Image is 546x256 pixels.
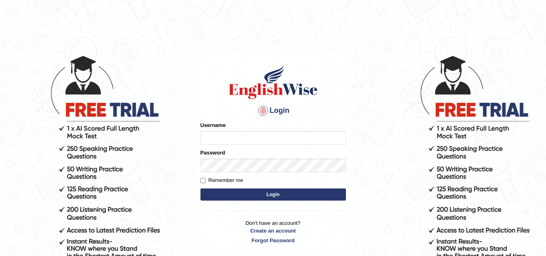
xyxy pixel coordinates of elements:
[200,188,346,201] button: Login
[200,176,243,184] label: Remember me
[200,121,226,129] label: Username
[200,104,346,117] h4: Login
[200,178,206,183] input: Remember me
[200,237,346,244] a: Forgot Password
[200,219,346,244] p: Don't have an account?
[200,149,225,157] label: Password
[200,227,346,235] a: Create an account
[227,64,319,100] img: Logo of English Wise sign in for intelligent practice with AI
